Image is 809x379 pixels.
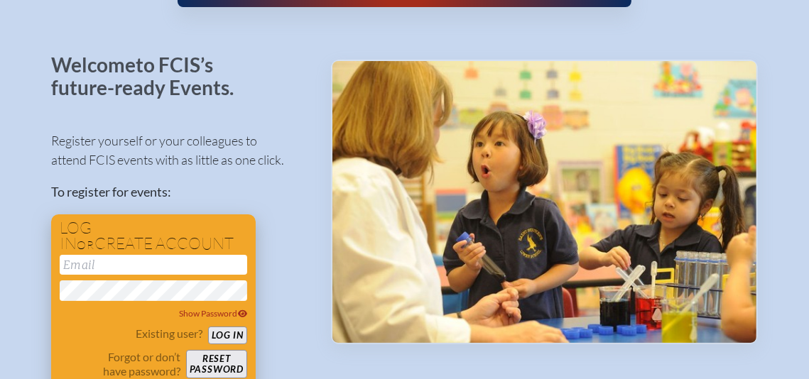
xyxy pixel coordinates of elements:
[51,182,308,202] p: To register for events:
[51,131,308,170] p: Register yourself or your colleagues to attend FCIS events with as little as one click.
[60,350,180,378] p: Forgot or don’t have password?
[180,308,248,319] span: Show Password
[51,54,250,99] p: Welcome to FCIS’s future-ready Events.
[186,350,247,378] button: Resetpassword
[60,255,247,275] input: Email
[77,238,94,252] span: or
[136,326,202,341] p: Existing user?
[60,220,247,252] h1: Log in create account
[208,326,247,344] button: Log in
[332,61,756,343] img: Events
